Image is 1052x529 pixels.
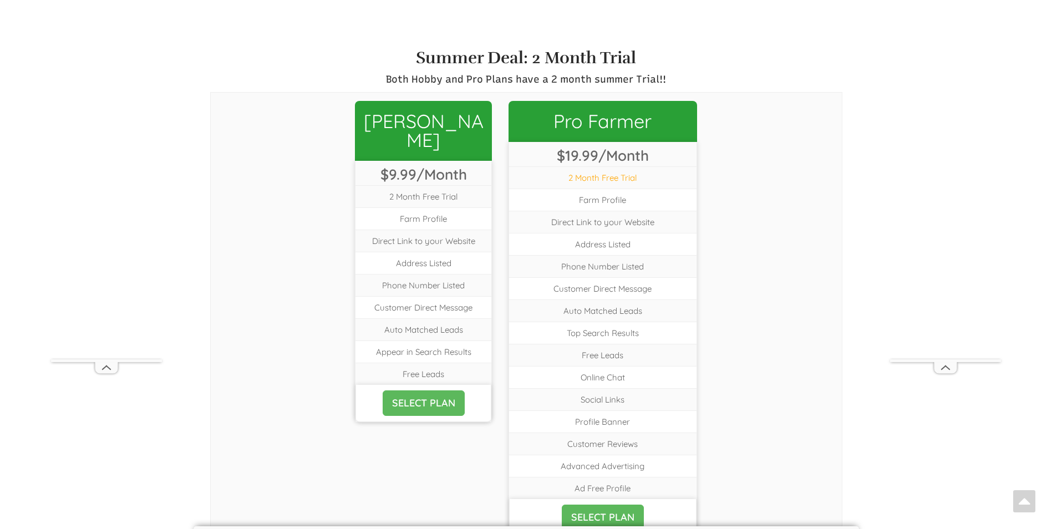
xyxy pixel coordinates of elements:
[509,477,696,499] span: Ad Free Profile
[509,211,696,233] span: Direct Link to your Website
[355,318,491,340] span: Auto Matched Leads
[509,166,696,189] span: 2 Month Free Trial
[383,390,465,416] a: SELECT PLAN
[890,27,1001,359] iframe: Advertisement
[355,296,491,318] span: Customer Direct Message
[509,101,697,142] a: Pro Farmer
[355,230,491,252] span: Direct Link to your Website
[509,299,696,322] span: Auto Matched Leads
[509,277,696,299] span: Customer Direct Message
[355,161,491,185] span: $9.99/Month
[355,101,492,161] span: [PERSON_NAME]
[509,366,696,388] span: Online Chat
[355,207,491,230] span: Farm Profile
[509,322,696,344] span: Top Search Results
[509,189,696,211] span: Farm Profile
[509,233,696,255] span: Address Listed
[355,363,491,385] span: Free Leads
[509,255,696,277] span: Phone Number Listed
[509,142,696,166] span: $19.99/Month
[355,185,491,207] span: 2 Month Free Trial
[355,252,491,274] span: Address Listed
[509,455,696,477] span: Advanced Advertising
[509,344,696,366] span: Free Leads
[51,27,162,359] iframe: Advertisement
[386,73,666,85] span: Both Hobby and Pro Plans have a 2 month summer Trial!!
[509,388,696,410] span: Social Links
[416,48,636,68] strong: Summer Deal: 2 Month Trial
[509,433,696,455] span: Customer Reviews
[355,340,491,363] span: Appear in Search Results
[355,274,491,296] span: Phone Number Listed
[509,410,696,433] span: Profile Banner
